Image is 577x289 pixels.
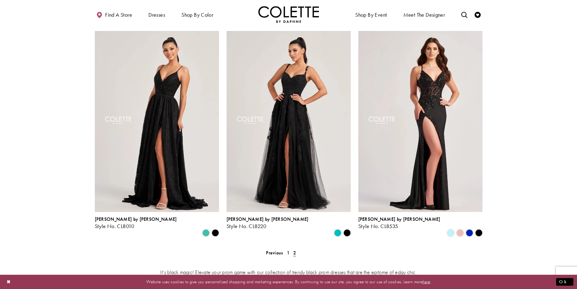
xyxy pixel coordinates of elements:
[95,217,177,229] div: Colette by Daphne Style No. CL8010
[180,6,215,23] span: Shop by color
[147,6,167,23] span: Dresses
[354,6,388,23] span: Shop By Event
[456,229,464,237] i: Rose Gold
[423,279,430,285] a: here
[358,217,440,229] div: Colette by Daphne Style No. CL8535
[148,12,165,18] span: Dresses
[212,229,219,237] i: Black
[95,6,134,23] a: Find a store
[358,223,398,230] span: Style No. CL8535
[264,248,285,257] a: Prev Page
[266,250,283,256] span: Previous
[293,250,296,256] span: 2
[4,277,14,287] button: Close Dialog
[402,6,447,23] a: Meet the designer
[358,216,440,222] span: [PERSON_NAME] by [PERSON_NAME]
[227,31,351,212] a: Visit Colette by Daphne Style No. CL8220 Page
[95,216,177,222] span: [PERSON_NAME] by [PERSON_NAME]
[334,229,341,237] i: Jade
[556,278,573,286] button: Submit Dialog
[466,229,473,237] i: Royal Blue
[105,12,132,18] span: Find a store
[181,12,213,18] span: Shop by color
[473,6,482,23] a: Check Wishlist
[460,6,469,23] a: Toggle search
[475,229,482,237] i: Black
[44,278,533,286] p: Website uses cookies to give you personalized shopping and marketing experiences. By continuing t...
[291,248,298,257] span: Current page
[202,229,210,237] i: Turquoise
[95,31,219,212] a: Visit Colette by Daphne Style No. CL8010 Page
[227,223,267,230] span: Style No. CL8220
[227,217,309,229] div: Colette by Daphne Style No. CL8220
[285,248,291,257] a: 1
[258,6,319,23] img: Colette by Daphne
[95,223,134,230] span: Style No. CL8010
[227,216,309,222] span: [PERSON_NAME] by [PERSON_NAME]
[403,12,445,18] span: Meet the designer
[358,31,482,212] a: Visit Colette by Daphne Style No. CL8535 Page
[355,12,387,18] span: Shop By Event
[447,229,454,237] i: Light Blue
[287,250,290,256] span: 1
[258,6,319,23] a: Visit Home Page
[343,229,351,237] i: Black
